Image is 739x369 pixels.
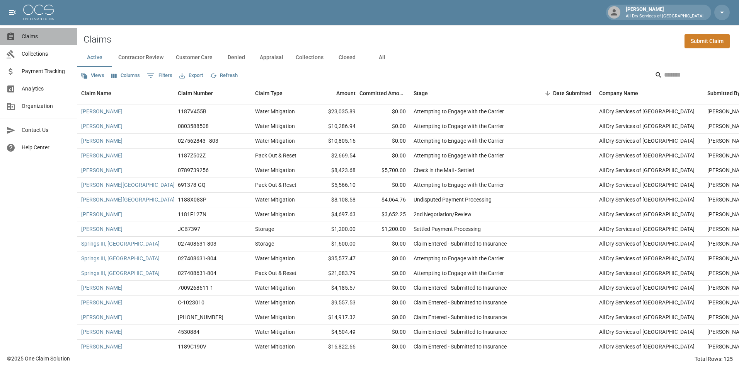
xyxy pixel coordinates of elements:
[83,34,111,45] h2: Claims
[77,82,174,104] div: Claim Name
[359,281,410,296] div: $0.00
[255,328,295,336] div: Water Mitigation
[22,85,71,93] span: Analytics
[178,137,218,145] div: 027562843–803
[359,222,410,237] div: $1,200.00
[599,196,695,203] div: All Dry Services of Atlanta
[359,237,410,251] div: $0.00
[81,166,123,174] a: [PERSON_NAME]
[145,70,174,82] button: Show filters
[81,108,123,115] a: [PERSON_NAME]
[251,82,309,104] div: Claim Type
[255,82,283,104] div: Claim Type
[359,296,410,310] div: $0.00
[309,134,359,149] div: $10,805.16
[359,178,410,193] div: $0.00
[359,340,410,354] div: $0.00
[599,269,695,277] div: All Dry Services of Atlanta
[599,181,695,189] div: All Dry Services of Atlanta
[289,48,330,67] button: Collections
[655,69,737,83] div: Search
[178,82,213,104] div: Claim Number
[595,82,703,104] div: Company Name
[79,70,106,82] button: Views
[255,225,274,233] div: Storage
[255,343,295,350] div: Water Mitigation
[22,126,71,134] span: Contact Us
[22,102,71,110] span: Organization
[599,166,695,174] div: All Dry Services of Atlanta
[414,284,507,292] div: Claim Entered - Submitted to Insurance
[112,48,170,67] button: Contractor Review
[695,355,733,363] div: Total Rows: 125
[22,50,71,58] span: Collections
[178,240,216,248] div: 027408631-803
[599,108,695,115] div: All Dry Services of Atlanta
[22,143,71,152] span: Help Center
[414,313,507,321] div: Claim Entered - Submitted to Insurance
[309,266,359,281] div: $21,083.79
[178,225,200,233] div: JCB7397
[599,299,695,306] div: All Dry Services of Atlanta
[359,310,410,325] div: $0.00
[81,181,175,189] a: [PERSON_NAME][GEOGRAPHIC_DATA]
[309,82,359,104] div: Amount
[599,255,695,262] div: All Dry Services of Atlanta
[359,266,410,281] div: $0.00
[81,328,123,336] a: [PERSON_NAME]
[309,340,359,354] div: $16,822.66
[81,299,123,306] a: [PERSON_NAME]
[336,82,356,104] div: Amount
[255,166,295,174] div: Water Mitigation
[23,5,54,20] img: ocs-logo-white-transparent.png
[359,325,410,340] div: $0.00
[599,343,695,350] div: All Dry Services of Atlanta
[255,210,295,218] div: Water Mitigation
[81,240,160,248] a: Springs III, [GEOGRAPHIC_DATA]
[177,70,205,82] button: Export
[255,313,295,321] div: Water Mitigation
[599,210,695,218] div: All Dry Services of Atlanta
[255,196,295,203] div: Water Mitigation
[414,299,507,306] div: Claim Entered - Submitted to Insurance
[414,122,504,130] div: Attempting to Engage with the Carrier
[414,225,481,233] div: Settled Payment Processing
[359,193,410,207] div: $4,064.76
[309,193,359,207] div: $8,108.58
[309,251,359,266] div: $35,577.47
[599,152,695,159] div: All Dry Services of Atlanta
[599,122,695,130] div: All Dry Services of Atlanta
[599,284,695,292] div: All Dry Services of Atlanta
[599,82,638,104] div: Company Name
[219,48,254,67] button: Denied
[414,181,504,189] div: Attempting to Engage with the Carrier
[77,48,112,67] button: Active
[414,210,472,218] div: 2nd Negotiation/Review
[170,48,219,67] button: Customer Care
[81,255,160,262] a: Springs III, [GEOGRAPHIC_DATA]
[178,313,223,321] div: 01-009-082254
[526,82,595,104] div: Date Submitted
[178,196,206,203] div: 1188X083P
[542,88,553,99] button: Sort
[178,328,199,336] div: 4530884
[178,108,206,115] div: 1187V455B
[255,108,295,115] div: Water Mitigation
[255,255,295,262] div: Water Mitigation
[309,281,359,296] div: $4,185.57
[81,152,123,159] a: [PERSON_NAME]
[81,313,123,321] a: [PERSON_NAME]
[599,328,695,336] div: All Dry Services of Atlanta
[81,82,111,104] div: Claim Name
[255,152,296,159] div: Pack Out & Reset
[174,82,251,104] div: Claim Number
[414,137,504,145] div: Attempting to Engage with the Carrier
[255,269,296,277] div: Pack Out & Reset
[359,207,410,222] div: $3,652.25
[414,269,504,277] div: Attempting to Engage with the Carrier
[309,325,359,340] div: $4,504.49
[208,70,240,82] button: Refresh
[109,70,142,82] button: Select columns
[414,166,474,174] div: Check in the Mail - Settled
[255,122,295,130] div: Water Mitigation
